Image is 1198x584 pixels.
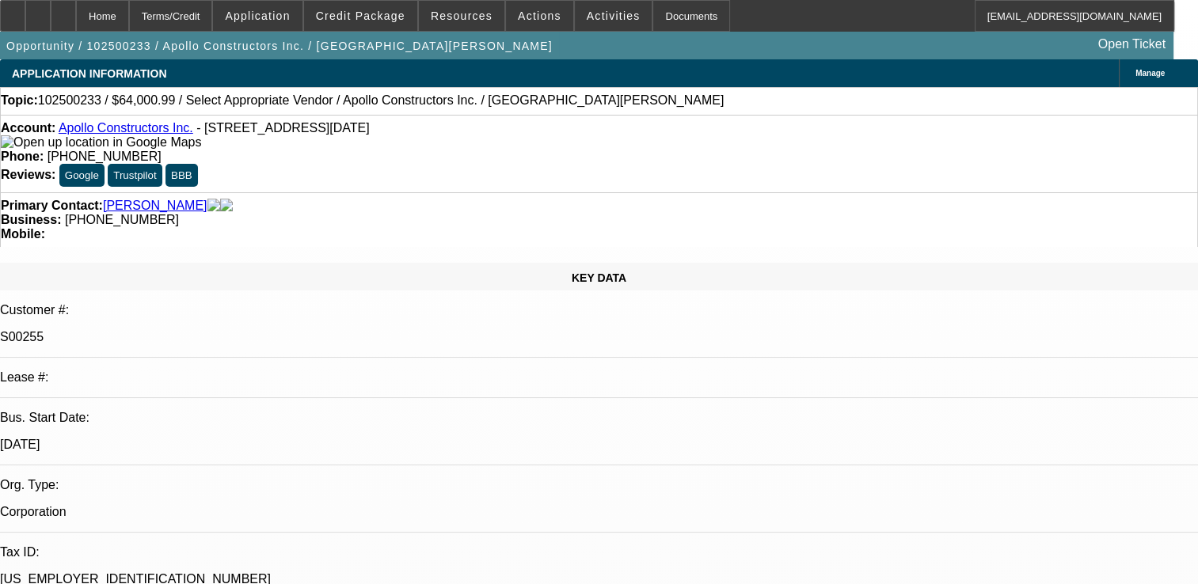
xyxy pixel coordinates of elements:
span: Application [225,9,290,22]
span: Credit Package [316,9,405,22]
button: Credit Package [304,1,417,31]
button: Trustpilot [108,164,162,187]
span: [PHONE_NUMBER] [48,150,162,163]
strong: Topic: [1,93,38,108]
span: - [STREET_ADDRESS][DATE] [196,121,369,135]
img: linkedin-icon.png [220,199,233,213]
span: Resources [431,9,493,22]
button: Actions [506,1,573,31]
span: Manage [1135,69,1165,78]
strong: Mobile: [1,227,45,241]
button: Google [59,164,105,187]
span: [PHONE_NUMBER] [65,213,179,226]
img: Open up location in Google Maps [1,135,201,150]
a: View Google Maps [1,135,201,149]
a: [PERSON_NAME] [103,199,207,213]
button: Application [213,1,302,31]
span: Opportunity / 102500233 / Apollo Constructors Inc. / [GEOGRAPHIC_DATA][PERSON_NAME] [6,40,553,52]
span: 102500233 / $64,000.99 / Select Appropriate Vendor / Apollo Constructors Inc. / [GEOGRAPHIC_DATA]... [38,93,725,108]
strong: Reviews: [1,168,55,181]
strong: Account: [1,121,55,135]
strong: Phone: [1,150,44,163]
span: Actions [518,9,561,22]
button: Activities [575,1,652,31]
a: Apollo Constructors Inc. [59,121,193,135]
button: BBB [165,164,198,187]
strong: Business: [1,213,61,226]
span: APPLICATION INFORMATION [12,67,166,80]
img: facebook-icon.png [207,199,220,213]
strong: Primary Contact: [1,199,103,213]
span: Activities [587,9,641,22]
a: Open Ticket [1092,31,1172,58]
button: Resources [419,1,504,31]
span: KEY DATA [572,271,626,284]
